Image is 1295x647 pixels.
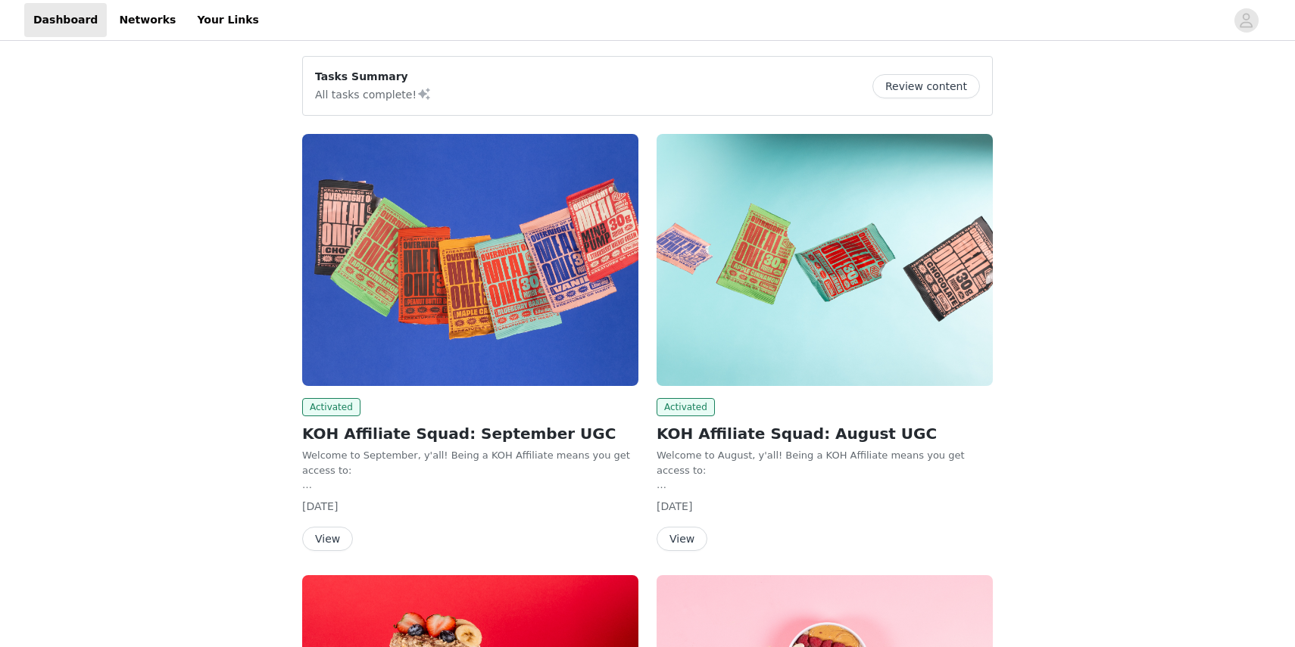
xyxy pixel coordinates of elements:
a: Dashboard [24,3,107,37]
a: Your Links [188,3,268,37]
h2: KOH Affiliate Squad: September UGC [302,422,638,445]
button: View [302,527,353,551]
span: Activated [302,398,360,416]
p: Tasks Summary [315,69,432,85]
a: Networks [110,3,185,37]
img: Kreatures of Habit [657,134,993,386]
span: [DATE] [302,500,338,512]
img: Kreatures of Habit [302,134,638,386]
button: View [657,527,707,551]
p: All tasks complete! [315,85,432,103]
a: View [302,533,353,545]
p: Welcome to August, y'all! Being a KOH Affiliate means you get access to: [657,448,993,477]
span: Activated [657,398,715,416]
div: avatar [1239,8,1253,33]
h2: KOH Affiliate Squad: August UGC [657,422,993,445]
button: Review content [872,74,980,98]
p: Welcome to September, y'all! Being a KOH Affiliate means you get access to: [302,448,638,477]
a: View [657,533,707,545]
span: [DATE] [657,500,692,512]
